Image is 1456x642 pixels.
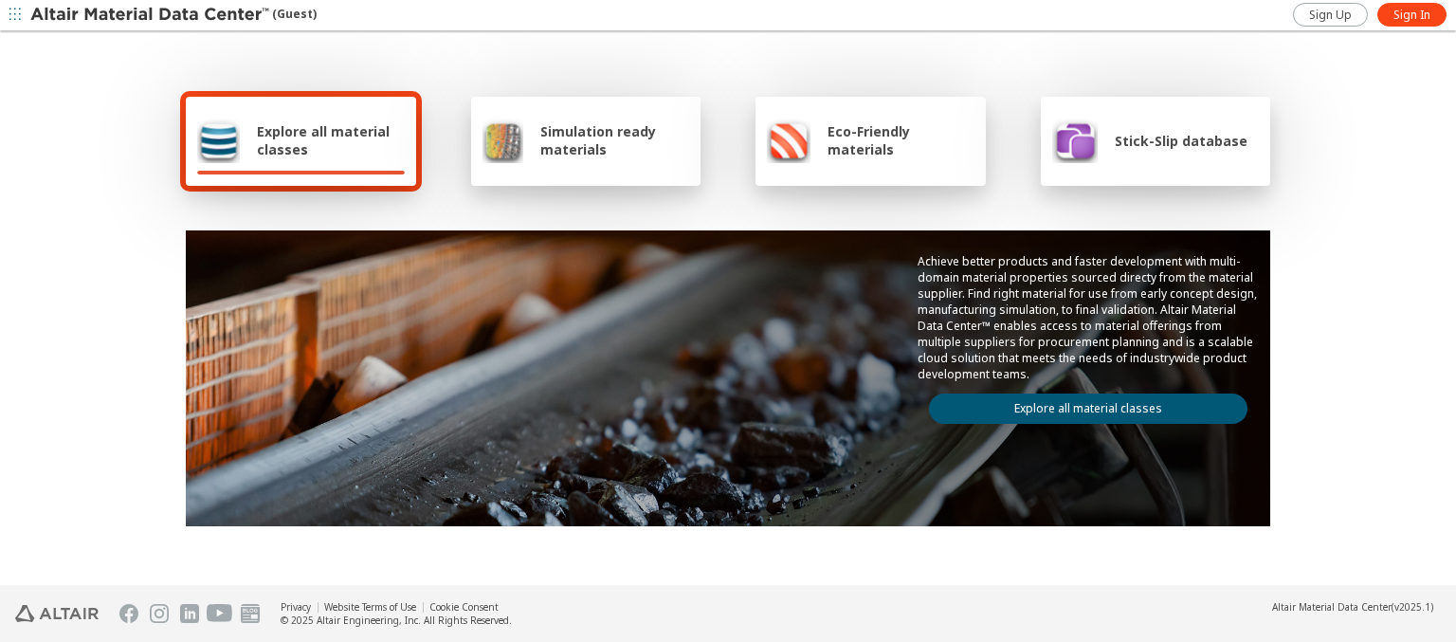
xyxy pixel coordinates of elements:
a: Sign In [1377,3,1447,27]
span: Eco-Friendly materials [828,122,974,158]
div: © 2025 Altair Engineering, Inc. All Rights Reserved. [281,614,512,627]
a: Privacy [281,600,311,614]
img: Eco-Friendly materials [767,118,810,163]
img: Explore all material classes [197,118,240,163]
span: Sign Up [1309,8,1352,23]
span: Explore all material classes [257,122,405,158]
span: Stick-Slip database [1115,132,1247,150]
p: Achieve better products and faster development with multi-domain material properties sourced dire... [918,253,1259,382]
img: Altair Material Data Center [30,6,272,25]
a: Sign Up [1293,3,1368,27]
img: Stick-Slip database [1052,118,1098,163]
a: Explore all material classes [929,394,1247,424]
span: Sign In [1393,8,1430,23]
a: Website Terms of Use [324,600,416,614]
span: Simulation ready materials [540,122,689,158]
img: Altair Engineering [15,605,99,622]
a: Cookie Consent [429,600,499,614]
div: (Guest) [30,6,317,25]
span: Altair Material Data Center [1272,600,1392,614]
div: (v2025.1) [1272,600,1433,614]
img: Simulation ready materials [482,118,523,163]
